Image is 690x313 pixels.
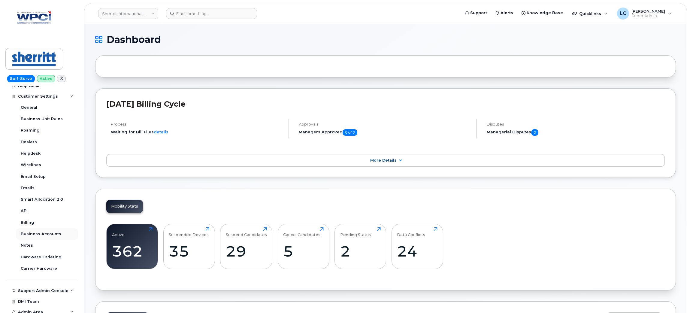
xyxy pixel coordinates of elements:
h4: Approvals [299,122,471,126]
div: Data Conflicts [397,227,425,237]
span: Dashboard [107,35,161,44]
li: Waiting for Bill Files [111,129,283,135]
a: Pending Status2 [340,227,381,266]
a: Suspend Candidates29 [226,227,267,266]
h4: Process [111,122,283,126]
div: 29 [226,242,267,260]
span: 0 [531,129,538,136]
div: Suspended Devices [169,227,209,237]
a: details [154,129,168,134]
div: 35 [169,242,209,260]
a: Suspended Devices35 [169,227,209,266]
div: 5 [283,242,324,260]
a: Active362 [112,227,153,266]
span: More Details [370,158,397,163]
div: 362 [112,242,153,260]
h4: Disputes [487,122,665,126]
span: 0 of 0 [343,129,357,136]
div: Active [112,227,125,237]
div: 24 [397,242,437,260]
h5: Managers Approved [299,129,471,136]
div: Pending Status [340,227,371,237]
div: 2 [340,242,381,260]
div: Cancel Candidates [283,227,320,237]
h5: Managerial Disputes [487,129,665,136]
a: Data Conflicts24 [397,227,437,266]
a: Cancel Candidates5 [283,227,324,266]
h2: [DATE] Billing Cycle [106,99,665,108]
div: Suspend Candidates [226,227,267,237]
